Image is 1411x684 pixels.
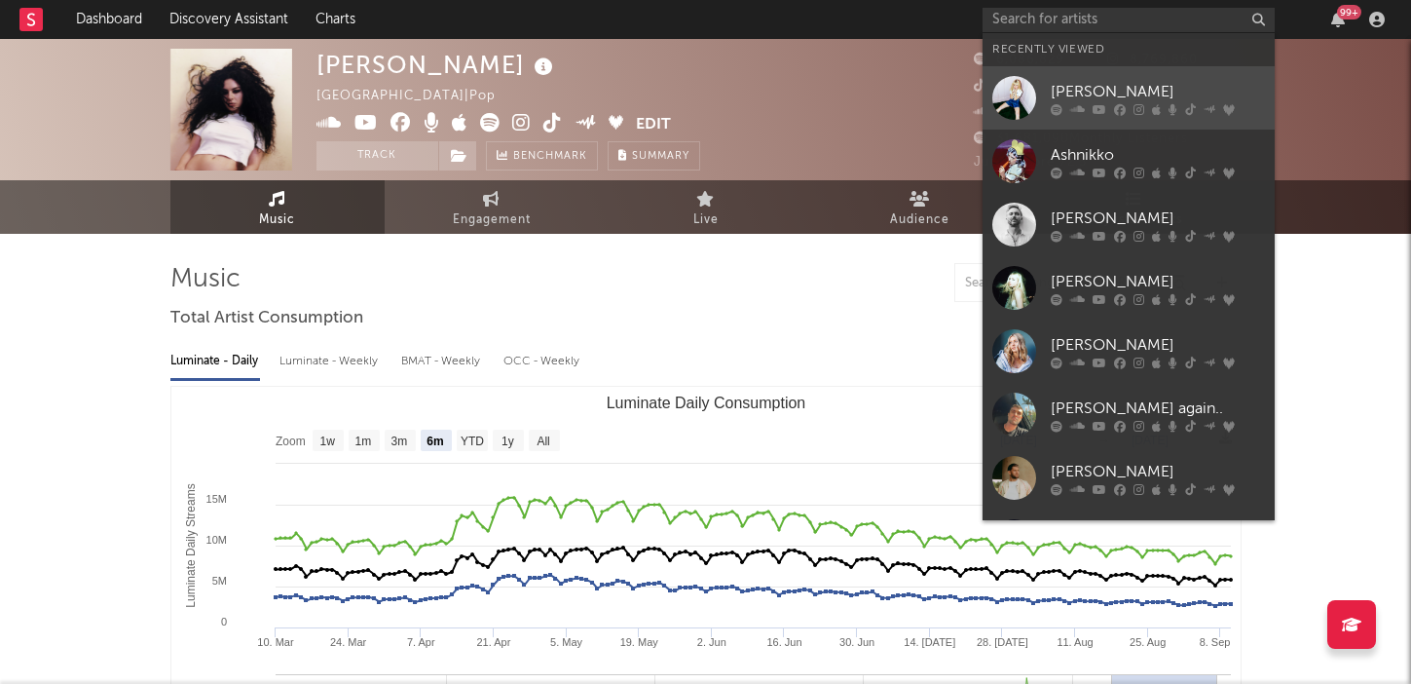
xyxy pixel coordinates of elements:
[503,345,581,378] div: OCC - Weekly
[329,636,366,648] text: 24. Mar
[606,395,805,411] text: Luminate Daily Consumption
[460,435,483,448] text: YTD
[974,80,1062,93] span: 5,100,000
[1331,12,1345,27] button: 99+
[983,320,1275,383] a: [PERSON_NAME]
[316,141,438,171] button: Track
[619,636,658,648] text: 19. May
[319,435,335,448] text: 1w
[1051,143,1265,167] div: Ashnikko
[170,345,260,378] div: Luminate - Daily
[608,141,700,171] button: Summary
[1051,270,1265,293] div: [PERSON_NAME]
[813,180,1027,234] a: Audience
[501,435,514,448] text: 1y
[974,156,1087,169] span: Jump Score: 72.5
[259,209,295,232] span: Music
[537,435,549,448] text: All
[1057,636,1093,648] text: 11. Aug
[211,575,226,587] text: 5M
[170,180,385,234] a: Music
[476,636,510,648] text: 21. Apr
[983,446,1275,510] a: [PERSON_NAME]
[316,49,558,81] div: [PERSON_NAME]
[983,8,1275,32] input: Search for artists
[427,435,443,448] text: 6m
[955,276,1161,291] input: Search by song name or URL
[599,180,813,234] a: Live
[632,151,689,162] span: Summary
[385,180,599,234] a: Engagement
[205,493,226,505] text: 15M
[890,209,949,232] span: Audience
[1051,80,1265,103] div: [PERSON_NAME]
[976,636,1027,648] text: 28. [DATE]
[974,54,1064,66] span: 6,086,829
[316,85,518,108] div: [GEOGRAPHIC_DATA] | Pop
[974,133,1188,145] span: 31,681,090 Monthly Listeners
[513,145,587,169] span: Benchmark
[636,113,671,137] button: Edit
[205,534,226,546] text: 10M
[696,636,725,648] text: 2. Jun
[1051,397,1265,420] div: [PERSON_NAME] again..
[401,345,484,378] div: BMAT - Weekly
[453,209,531,232] span: Engagement
[1051,460,1265,483] div: [PERSON_NAME]
[839,636,874,648] text: 30. Jun
[904,636,955,648] text: 14. [DATE]
[486,141,598,171] a: Benchmark
[279,345,382,378] div: Luminate - Weekly
[983,130,1275,193] a: Ashnikko
[992,38,1265,61] div: Recently Viewed
[257,636,294,648] text: 10. Mar
[1130,636,1166,648] text: 25. Aug
[1337,5,1361,19] div: 99 +
[983,510,1275,573] a: BL3SS
[1051,333,1265,357] div: [PERSON_NAME]
[170,307,363,330] span: Total Artist Consumption
[983,383,1275,446] a: [PERSON_NAME] again..
[220,616,226,627] text: 0
[1199,636,1230,648] text: 8. Sep
[766,636,801,648] text: 16. Jun
[983,193,1275,256] a: [PERSON_NAME]
[390,435,407,448] text: 3m
[974,106,1053,119] span: 440,499
[550,636,583,648] text: 5. May
[1051,207,1265,230] div: [PERSON_NAME]
[183,483,197,607] text: Luminate Daily Streams
[983,66,1275,130] a: [PERSON_NAME]
[406,636,434,648] text: 7. Apr
[983,256,1275,320] a: [PERSON_NAME]
[693,209,719,232] span: Live
[276,435,306,448] text: Zoom
[354,435,371,448] text: 1m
